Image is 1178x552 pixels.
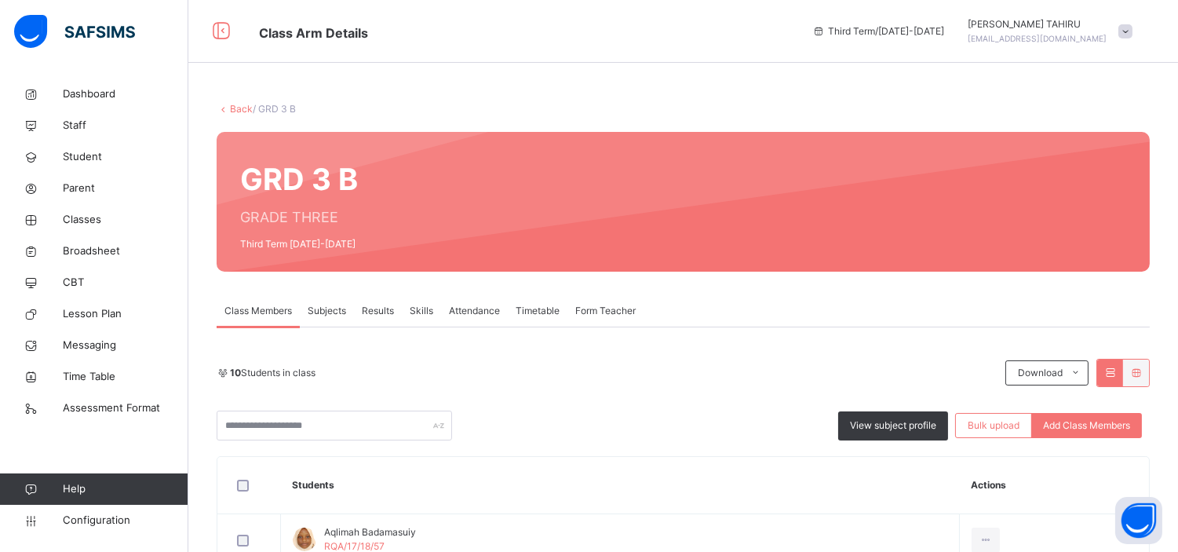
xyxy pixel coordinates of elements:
[63,369,188,385] span: Time Table
[63,338,188,353] span: Messaging
[575,304,636,318] span: Form Teacher
[959,457,1149,514] th: Actions
[14,15,135,48] img: safsims
[1043,419,1130,433] span: Add Class Members
[968,34,1107,43] span: [EMAIL_ADDRESS][DOMAIN_NAME]
[516,304,560,318] span: Timetable
[63,86,188,102] span: Dashboard
[63,181,188,196] span: Parent
[960,17,1140,46] div: RAMATUTAHIRU
[324,525,416,539] span: Aqlimah Badamasuiy
[63,481,188,497] span: Help
[968,17,1107,31] span: [PERSON_NAME] TAHIRU
[230,367,241,378] b: 10
[1018,366,1063,380] span: Download
[63,243,188,259] span: Broadsheet
[968,419,1019,433] span: Bulk upload
[63,513,188,528] span: Configuration
[281,457,960,514] th: Students
[63,212,188,228] span: Classes
[63,400,188,416] span: Assessment Format
[63,275,188,291] span: CBT
[1115,497,1162,544] button: Open asap
[63,118,188,133] span: Staff
[259,25,368,41] span: Class Arm Details
[324,540,385,552] span: RQA/17/18/57
[449,304,500,318] span: Attendance
[253,103,296,115] span: / GRD 3 B
[230,366,315,380] span: Students in class
[308,304,346,318] span: Subjects
[63,306,188,322] span: Lesson Plan
[230,103,253,115] a: Back
[63,149,188,165] span: Student
[224,304,292,318] span: Class Members
[410,304,433,318] span: Skills
[812,24,944,38] span: session/term information
[850,419,936,433] span: View subject profile
[362,304,394,318] span: Results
